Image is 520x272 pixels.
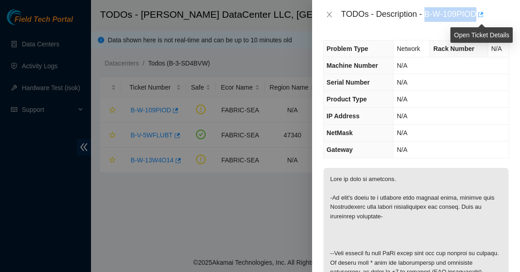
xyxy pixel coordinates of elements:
span: N/A [491,45,502,52]
span: N/A [397,112,407,120]
span: Serial Number [327,79,370,86]
span: Rack Number [433,45,474,52]
span: Problem Type [327,45,369,52]
span: Gateway [327,146,353,153]
span: N/A [397,96,407,103]
button: Close [323,10,336,19]
span: Product Type [327,96,367,103]
span: N/A [397,146,407,153]
span: N/A [397,79,407,86]
span: IP Address [327,112,359,120]
div: Open Ticket Details [450,27,513,43]
span: Machine Number [327,62,378,69]
div: TODOs - Description - B-W-109PIOD [341,7,509,22]
span: NetMask [327,129,353,136]
span: close [326,11,333,18]
span: Network [397,45,420,52]
span: N/A [397,129,407,136]
span: N/A [397,62,407,69]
